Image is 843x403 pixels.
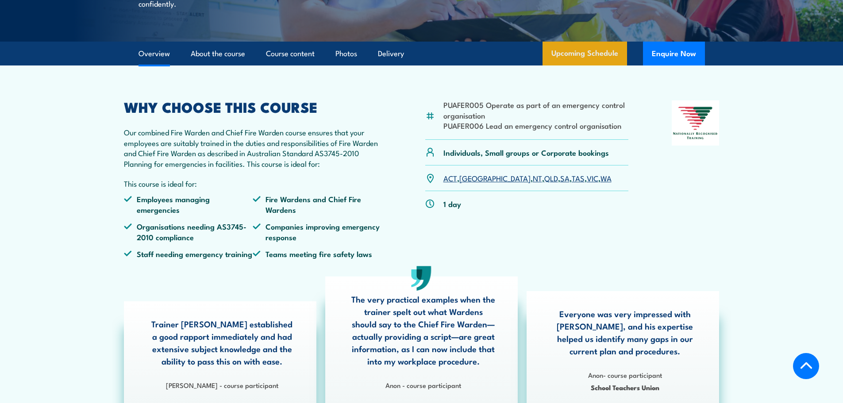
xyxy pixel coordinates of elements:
a: TAS [572,173,585,183]
a: NT [533,173,542,183]
p: This course is ideal for: [124,178,382,188]
span: School Teachers Union [553,382,697,392]
a: Photos [335,42,357,65]
a: Course content [266,42,315,65]
img: Nationally Recognised Training logo. [672,100,720,146]
a: About the course [191,42,245,65]
li: PUAFER005 Operate as part of an emergency control organisation [443,100,629,120]
a: ACT [443,173,457,183]
a: Upcoming Schedule [543,42,627,65]
li: Organisations needing AS3745-2010 compliance [124,221,253,242]
a: SA [560,173,570,183]
li: PUAFER006 Lead an emergency control organisation [443,120,629,130]
p: Everyone was very impressed with [PERSON_NAME], and his expertise helped us identify many gaps in... [553,307,697,357]
li: Teams meeting fire safety laws [253,249,382,259]
a: QLD [544,173,558,183]
a: [GEOGRAPHIC_DATA] [459,173,531,183]
button: Enquire Now [643,42,705,65]
a: Delivery [378,42,404,65]
p: 1 day [443,199,461,209]
li: Staff needing emergency training [124,249,253,259]
h2: WHY CHOOSE THIS COURSE [124,100,382,113]
a: Overview [139,42,170,65]
li: Companies improving emergency response [253,221,382,242]
p: Our combined Fire Warden and Chief Fire Warden course ensures that your employees are suitably tr... [124,127,382,169]
p: The very practical examples when the trainer spelt out what Wardens should say to the Chief Fire ... [351,293,496,367]
li: Fire Wardens and Chief Fire Wardens [253,194,382,215]
li: Employees managing emergencies [124,194,253,215]
strong: Anon - course participant [385,380,461,390]
p: Trainer [PERSON_NAME] established a good rapport immediately and had extensive subject knowledge ... [150,318,294,367]
a: VIC [587,173,598,183]
p: Individuals, Small groups or Corporate bookings [443,147,609,157]
strong: Anon- course participant [588,370,662,380]
strong: [PERSON_NAME] - course participant [166,380,278,390]
p: , , , , , , , [443,173,612,183]
a: WA [600,173,612,183]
